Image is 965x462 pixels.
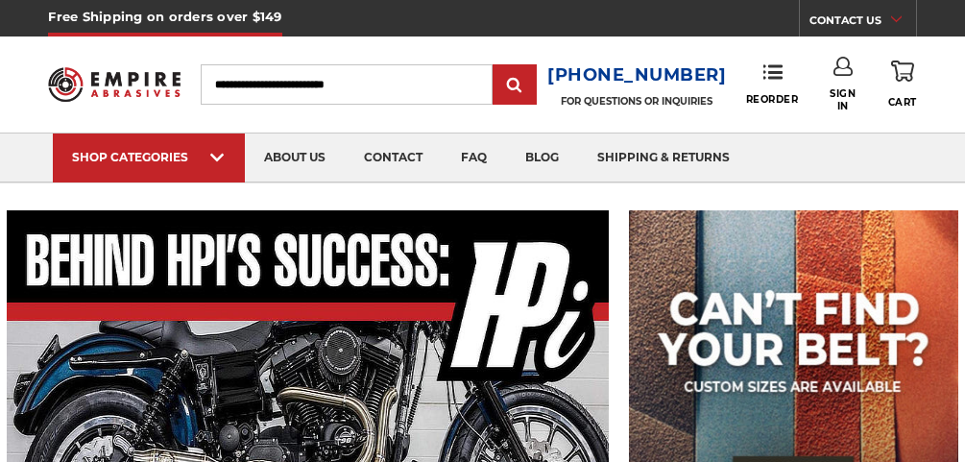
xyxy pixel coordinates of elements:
a: CONTACT US [809,10,916,36]
div: SHOP CATEGORIES [72,150,226,164]
a: Cart [888,57,917,111]
a: Reorder [746,63,799,105]
a: shipping & returns [578,134,749,182]
a: faq [442,134,506,182]
a: [PHONE_NUMBER] [547,61,727,89]
input: Submit [495,66,534,105]
img: Empire Abrasives [48,59,181,110]
span: Cart [888,96,917,109]
a: contact [345,134,442,182]
span: Reorder [746,93,799,106]
a: blog [506,134,578,182]
a: about us [245,134,345,182]
p: FOR QUESTIONS OR INQUIRIES [547,95,727,108]
span: Sign In [824,87,862,112]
